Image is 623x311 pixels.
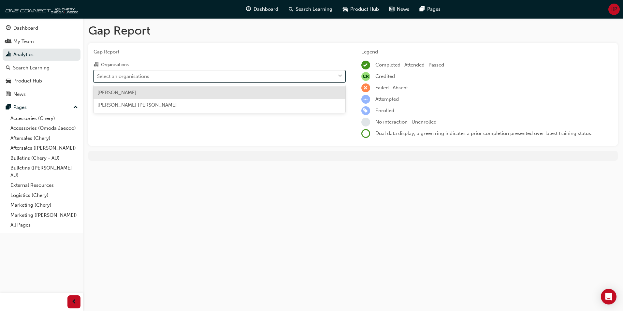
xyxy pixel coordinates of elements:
span: Product Hub [350,6,379,13]
span: Failed · Absent [375,85,408,91]
span: search-icon [6,65,10,71]
span: prev-icon [72,298,77,306]
span: search-icon [289,5,293,13]
span: Attempted [375,96,399,102]
span: car-icon [343,5,348,13]
span: KP [611,6,617,13]
a: My Team [3,36,80,48]
span: Completed · Attended · Passed [375,62,444,68]
a: guage-iconDashboard [241,3,283,16]
a: Product Hub [3,75,80,87]
a: Accessories (Chery) [8,113,80,124]
span: Dashboard [254,6,278,13]
span: [PERSON_NAME] [PERSON_NAME] [97,102,177,108]
span: Gap Report [94,48,345,56]
span: null-icon [361,72,370,81]
span: learningRecordVerb_ATTEMPT-icon [361,95,370,104]
div: Organisations [101,62,129,68]
a: Aftersales ([PERSON_NAME]) [8,143,80,153]
span: organisation-icon [94,62,98,68]
div: News [13,91,26,98]
button: Pages [3,101,80,113]
span: guage-icon [6,25,11,31]
a: Bulletins (Chery - AU) [8,153,80,163]
span: Search Learning [296,6,332,13]
span: pages-icon [6,105,11,111]
a: car-iconProduct Hub [338,3,384,16]
span: No interaction · Unenrolled [375,119,437,125]
span: [PERSON_NAME] [97,90,137,96]
span: learningRecordVerb_FAIL-icon [361,83,370,92]
button: DashboardMy TeamAnalyticsSearch LearningProduct HubNews [3,21,80,101]
span: chart-icon [6,52,11,58]
span: pages-icon [420,5,425,13]
span: car-icon [6,78,11,84]
a: Analytics [3,49,80,61]
a: Marketing ([PERSON_NAME]) [8,210,80,220]
div: My Team [13,38,34,45]
span: guage-icon [246,5,251,13]
div: Dashboard [13,24,38,32]
a: News [3,88,80,100]
a: Accessories (Omoda Jaecoo) [8,123,80,133]
a: search-iconSearch Learning [283,3,338,16]
div: Pages [13,104,27,111]
span: people-icon [6,39,11,45]
h1: Gap Report [88,23,618,38]
a: Bulletins ([PERSON_NAME] - AU) [8,163,80,180]
div: Open Intercom Messenger [601,289,616,304]
span: up-icon [73,103,78,112]
div: Product Hub [13,77,42,85]
span: Credited [375,73,395,79]
span: learningRecordVerb_ENROLL-icon [361,106,370,115]
img: oneconnect [3,3,78,16]
a: Aftersales (Chery) [8,133,80,143]
a: Logistics (Chery) [8,190,80,200]
span: learningRecordVerb_COMPLETE-icon [361,61,370,69]
a: External Resources [8,180,80,190]
span: Pages [427,6,441,13]
a: news-iconNews [384,3,414,16]
a: Dashboard [3,22,80,34]
div: Search Learning [13,64,50,72]
a: All Pages [8,220,80,230]
span: down-icon [338,72,342,81]
span: Dual data display; a green ring indicates a prior completion presented over latest training status. [375,130,592,136]
a: Search Learning [3,62,80,74]
span: News [397,6,409,13]
div: Select an organisations [97,72,149,80]
span: news-icon [389,5,394,13]
button: KP [608,4,620,15]
a: Marketing (Chery) [8,200,80,210]
span: learningRecordVerb_NONE-icon [361,118,370,126]
a: pages-iconPages [414,3,446,16]
div: Legend [361,48,613,56]
span: news-icon [6,92,11,97]
span: Enrolled [375,108,394,113]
